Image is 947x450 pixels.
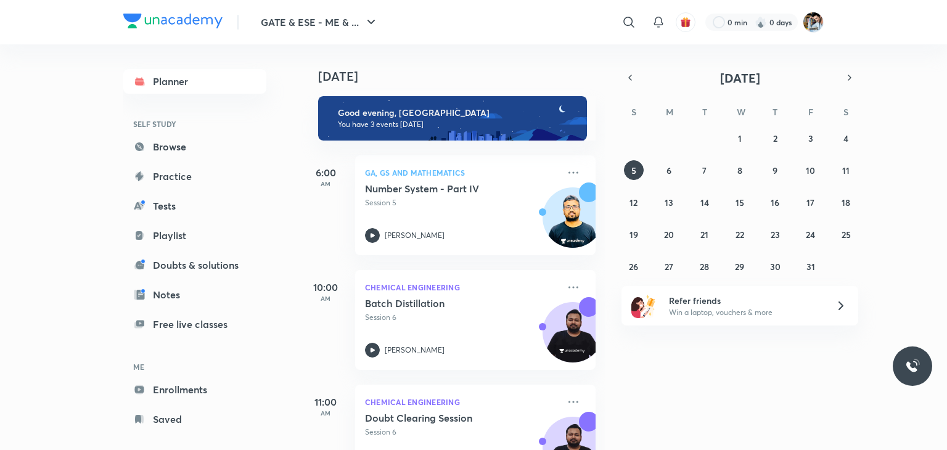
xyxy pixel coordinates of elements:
[843,106,848,118] abbr: Saturday
[836,128,856,148] button: October 4, 2025
[543,309,602,368] img: Avatar
[631,106,636,118] abbr: Sunday
[631,293,656,318] img: referral
[123,282,266,307] a: Notes
[301,395,350,409] h5: 11:00
[771,197,779,208] abbr: October 16, 2025
[365,182,519,195] h5: Number System - Part IV
[808,133,813,144] abbr: October 3, 2025
[736,229,744,240] abbr: October 22, 2025
[123,164,266,189] a: Practice
[770,261,781,272] abbr: October 30, 2025
[123,14,223,31] a: Company Logo
[665,261,673,272] abbr: October 27, 2025
[365,395,559,409] p: Chemical Engineering
[700,229,708,240] abbr: October 21, 2025
[806,165,815,176] abbr: October 10, 2025
[680,17,691,28] img: avatar
[659,192,679,212] button: October 13, 2025
[123,253,266,277] a: Doubts & solutions
[629,261,638,272] abbr: October 26, 2025
[659,224,679,244] button: October 20, 2025
[720,70,760,86] span: [DATE]
[664,229,674,240] abbr: October 20, 2025
[365,312,559,323] p: Session 6
[736,197,744,208] abbr: October 15, 2025
[123,194,266,218] a: Tests
[365,280,559,295] p: Chemical Engineering
[738,133,742,144] abbr: October 1, 2025
[730,160,750,180] button: October 8, 2025
[365,165,559,180] p: GA, GS and Mathematics
[773,106,777,118] abbr: Thursday
[669,307,821,318] p: Win a laptop, vouchers & more
[629,197,637,208] abbr: October 12, 2025
[730,128,750,148] button: October 1, 2025
[765,256,785,276] button: October 30, 2025
[624,256,644,276] button: October 26, 2025
[730,192,750,212] button: October 15, 2025
[765,128,785,148] button: October 2, 2025
[765,192,785,212] button: October 16, 2025
[639,69,841,86] button: [DATE]
[666,106,673,118] abbr: Monday
[801,128,821,148] button: October 3, 2025
[801,160,821,180] button: October 10, 2025
[755,16,767,28] img: streak
[806,261,815,272] abbr: October 31, 2025
[666,165,671,176] abbr: October 6, 2025
[123,356,266,377] h6: ME
[123,14,223,28] img: Company Logo
[631,165,636,176] abbr: October 5, 2025
[730,224,750,244] button: October 22, 2025
[676,12,695,32] button: avatar
[700,261,709,272] abbr: October 28, 2025
[123,134,266,159] a: Browse
[123,377,266,402] a: Enrollments
[806,229,815,240] abbr: October 24, 2025
[771,229,780,240] abbr: October 23, 2025
[803,12,824,33] img: Suraj Das
[629,229,638,240] abbr: October 19, 2025
[385,345,445,356] p: [PERSON_NAME]
[695,192,715,212] button: October 14, 2025
[773,133,777,144] abbr: October 2, 2025
[842,197,850,208] abbr: October 18, 2025
[801,224,821,244] button: October 24, 2025
[123,223,266,248] a: Playlist
[301,409,350,417] p: AM
[737,106,745,118] abbr: Wednesday
[318,69,608,84] h4: [DATE]
[808,106,813,118] abbr: Friday
[765,224,785,244] button: October 23, 2025
[730,256,750,276] button: October 29, 2025
[338,107,576,118] h6: Good evening, [GEOGRAPHIC_DATA]
[338,120,576,129] p: You have 3 events [DATE]
[843,133,848,144] abbr: October 4, 2025
[842,229,851,240] abbr: October 25, 2025
[700,197,709,208] abbr: October 14, 2025
[765,160,785,180] button: October 9, 2025
[836,224,856,244] button: October 25, 2025
[695,256,715,276] button: October 28, 2025
[365,297,519,309] h5: Batch Distillation
[318,96,587,141] img: evening
[801,192,821,212] button: October 17, 2025
[123,113,266,134] h6: SELF STUDY
[836,160,856,180] button: October 11, 2025
[123,69,266,94] a: Planner
[665,197,673,208] abbr: October 13, 2025
[737,165,742,176] abbr: October 8, 2025
[365,427,559,438] p: Session 6
[253,10,386,35] button: GATE & ESE - ME & ...
[385,230,445,241] p: [PERSON_NAME]
[801,256,821,276] button: October 31, 2025
[365,197,559,208] p: Session 5
[836,192,856,212] button: October 18, 2025
[123,312,266,337] a: Free live classes
[301,295,350,302] p: AM
[624,160,644,180] button: October 5, 2025
[695,224,715,244] button: October 21, 2025
[905,359,920,374] img: ttu
[695,160,715,180] button: October 7, 2025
